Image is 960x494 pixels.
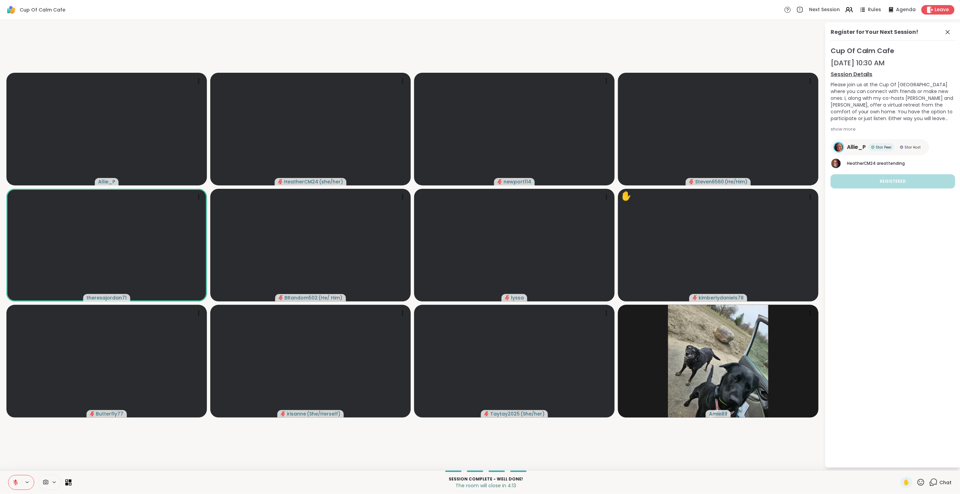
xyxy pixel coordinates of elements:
[693,295,698,300] span: audio-muted
[497,179,502,184] span: audio-muted
[831,159,841,168] img: HeatherCM24
[505,295,510,300] span: audio-muted
[278,179,283,184] span: audio-muted
[20,6,65,13] span: Cup Of Calm Cafe
[871,145,875,149] img: Star Peer
[96,410,124,417] span: Butterfly77
[876,145,892,150] span: Star Peer
[831,174,955,188] button: Registered
[868,6,881,13] span: Rules
[76,476,896,482] p: Session Complete - well done!
[831,70,955,78] a: Session Details
[709,410,727,417] span: Amie89
[847,160,955,166] p: are attending
[834,143,843,152] img: Allie_P
[307,410,340,417] span: ( She/Herself )
[831,58,955,68] div: [DATE] 10:30 AM
[520,410,545,417] span: ( She/her )
[935,6,949,13] span: Leave
[490,410,520,417] span: Taytay2025
[900,145,903,149] img: Star Host
[98,178,115,185] span: Allie_P
[87,294,127,301] span: theresajordan71
[940,479,952,486] span: Chat
[699,294,744,301] span: kimberlydaniels78
[809,6,840,13] span: Next Session
[695,178,724,185] span: Steven6560
[279,295,283,300] span: audio-muted
[319,294,343,301] span: ( He/ Him )
[90,411,95,416] span: audio-muted
[76,482,896,489] p: The room will close in 4:13
[511,294,524,301] span: lyssa
[725,178,747,185] span: ( He/Him )
[689,179,694,184] span: audio-muted
[903,478,910,487] span: ✋
[504,178,531,185] span: newport114
[896,6,916,13] span: Agenda
[621,189,632,203] div: ✋
[668,305,768,418] img: Amie89
[5,4,17,16] img: ShareWell Logomark
[281,411,285,416] span: audio-muted
[831,139,929,155] a: Allie_PAllie_PStar PeerStar PeerStar HostStar Host
[831,28,919,36] div: Register for Your Next Session!
[847,160,876,166] span: HeatherCM24
[319,178,343,185] span: ( she/her )
[285,294,318,301] span: BRandom502
[287,410,306,417] span: irisanne
[831,126,955,133] div: show more
[484,411,489,416] span: audio-muted
[831,46,955,55] span: Cup Of Calm Cafe
[905,145,921,150] span: Star Host
[880,178,906,184] span: Registered
[284,178,318,185] span: HeatherCM24
[831,81,955,122] div: Please join us at the Cup Of [GEOGRAPHIC_DATA] where you can connect with friends or make new one...
[847,143,866,151] span: Allie_P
